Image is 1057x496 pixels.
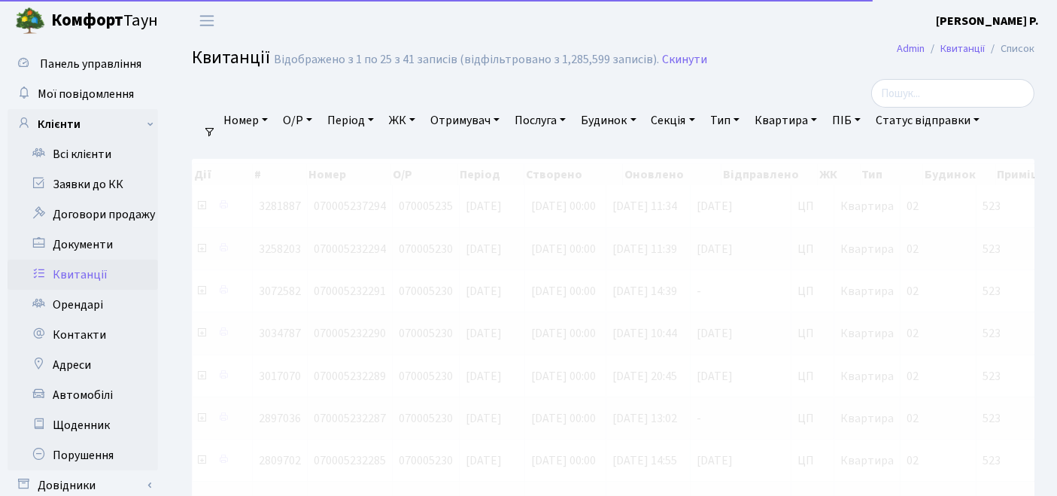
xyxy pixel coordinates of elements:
[662,53,707,67] a: Скинути
[40,56,141,72] span: Панель управління
[874,33,1057,65] nav: breadcrumb
[188,8,226,33] button: Переключити навігацію
[217,108,274,133] a: Номер
[51,8,158,34] span: Таун
[321,108,380,133] a: Період
[985,41,1034,57] li: Список
[8,169,158,199] a: Заявки до КК
[277,108,318,133] a: О/Р
[424,108,506,133] a: Отримувач
[51,8,123,32] b: Комфорт
[826,108,867,133] a: ПІБ
[509,108,572,133] a: Послуга
[940,41,985,56] a: Квитанції
[871,79,1034,108] input: Пошук...
[704,108,746,133] a: Тип
[8,230,158,260] a: Документи
[274,53,659,67] div: Відображено з 1 по 25 з 41 записів (відфільтровано з 1,285,599 записів).
[15,6,45,36] img: logo.png
[749,108,823,133] a: Квартира
[8,139,158,169] a: Всі клієнти
[936,13,1039,29] b: [PERSON_NAME] Р.
[192,44,270,71] span: Квитанції
[8,290,158,320] a: Орендарі
[8,49,158,79] a: Панель управління
[897,41,925,56] a: Admin
[8,350,158,380] a: Адреси
[8,440,158,470] a: Порушення
[645,108,701,133] a: Секція
[575,108,642,133] a: Будинок
[8,199,158,230] a: Договори продажу
[8,380,158,410] a: Автомобілі
[936,12,1039,30] a: [PERSON_NAME] Р.
[383,108,421,133] a: ЖК
[8,260,158,290] a: Квитанції
[38,86,134,102] span: Мої повідомлення
[8,320,158,350] a: Контакти
[870,108,986,133] a: Статус відправки
[8,79,158,109] a: Мої повідомлення
[8,410,158,440] a: Щоденник
[8,109,158,139] a: Клієнти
